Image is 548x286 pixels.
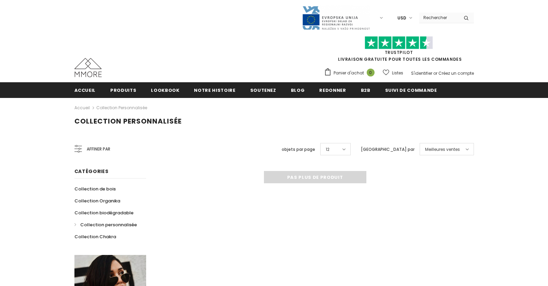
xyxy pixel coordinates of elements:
span: 12 [326,146,329,153]
img: Faites confiance aux étoiles pilotes [365,36,433,49]
span: Produits [110,87,136,94]
label: [GEOGRAPHIC_DATA] par [361,146,414,153]
span: Collection Chakra [74,233,116,240]
span: USD [397,15,406,22]
a: Produits [110,82,136,98]
span: Panier d'achat [334,70,364,76]
a: Accueil [74,82,96,98]
a: B2B [361,82,370,98]
a: Lookbook [151,82,179,98]
img: Javni Razpis [302,5,370,30]
span: Notre histoire [194,87,235,94]
input: Search Site [419,13,459,23]
span: Suivi de commande [385,87,437,94]
a: Créez un compte [438,70,474,76]
a: Collection de bois [74,183,116,195]
span: soutenez [250,87,276,94]
span: Collection biodégradable [74,210,134,216]
a: Javni Razpis [302,15,370,20]
span: B2B [361,87,370,94]
span: LIVRAISON GRATUITE POUR TOUTES LES COMMANDES [324,39,474,62]
a: TrustPilot [385,49,413,55]
span: Lookbook [151,87,179,94]
a: Collection Chakra [74,231,116,243]
a: S'identifier [411,70,432,76]
a: Collection biodégradable [74,207,134,219]
a: Suivi de commande [385,82,437,98]
span: Blog [291,87,305,94]
span: Collection personnalisée [80,221,137,228]
a: Notre histoire [194,82,235,98]
a: Accueil [74,104,90,112]
a: Listes [383,67,403,79]
span: Affiner par [87,145,110,153]
span: or [433,70,437,76]
span: 0 [367,69,375,76]
span: Redonner [319,87,346,94]
a: Collection personnalisée [96,105,147,111]
a: Collection personnalisée [74,219,137,231]
span: Collection personnalisée [74,116,182,126]
label: objets par page [282,146,315,153]
span: Listes [392,70,403,76]
span: Collection Organika [74,198,120,204]
a: Collection Organika [74,195,120,207]
img: Cas MMORE [74,58,102,77]
span: Accueil [74,87,96,94]
span: Meilleures ventes [425,146,460,153]
a: Blog [291,82,305,98]
span: Catégories [74,168,109,175]
a: Panier d'achat 0 [324,68,378,78]
span: Collection de bois [74,186,116,192]
a: Redonner [319,82,346,98]
a: soutenez [250,82,276,98]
